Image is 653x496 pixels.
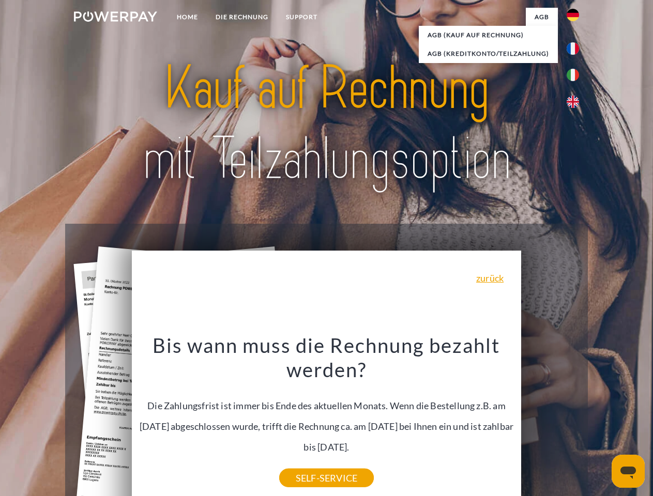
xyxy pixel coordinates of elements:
[567,42,579,55] img: fr
[419,44,558,63] a: AGB (Kreditkonto/Teilzahlung)
[476,273,504,283] a: zurück
[99,50,554,198] img: title-powerpay_de.svg
[138,333,515,382] h3: Bis wann muss die Rechnung bezahlt werden?
[567,96,579,108] img: en
[168,8,207,26] a: Home
[567,9,579,21] img: de
[138,333,515,478] div: Die Zahlungsfrist ist immer bis Ende des aktuellen Monats. Wenn die Bestellung z.B. am [DATE] abg...
[277,8,326,26] a: SUPPORT
[419,26,558,44] a: AGB (Kauf auf Rechnung)
[567,69,579,81] img: it
[279,469,374,487] a: SELF-SERVICE
[74,11,157,22] img: logo-powerpay-white.svg
[526,8,558,26] a: agb
[207,8,277,26] a: DIE RECHNUNG
[612,455,645,488] iframe: Schaltfläche zum Öffnen des Messaging-Fensters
